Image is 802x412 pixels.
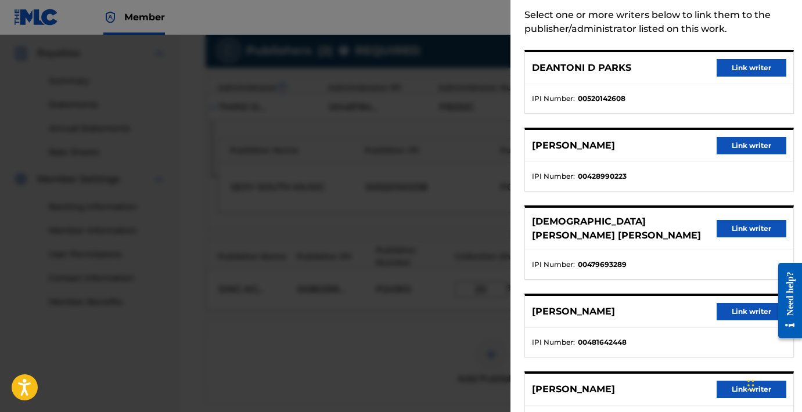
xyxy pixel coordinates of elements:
img: Top Rightsholder [103,10,117,24]
span: IPI Number : [532,93,575,104]
button: Link writer [717,303,786,320]
div: Select one or more writers below to link them to the publisher/administrator listed on this work. [524,8,794,36]
div: Drag [747,368,754,403]
p: [DEMOGRAPHIC_DATA][PERSON_NAME] [PERSON_NAME] [532,215,717,243]
img: MLC Logo [14,9,59,26]
button: Link writer [717,137,786,154]
iframe: Chat Widget [744,356,802,412]
p: [PERSON_NAME] [532,139,615,153]
span: IPI Number : [532,259,575,270]
strong: 00481642448 [578,337,627,348]
button: Link writer [717,381,786,398]
strong: 00479693289 [578,259,627,270]
button: Link writer [717,59,786,77]
strong: 00428990223 [578,171,627,182]
button: Link writer [717,220,786,237]
p: [PERSON_NAME] [532,382,615,396]
p: [PERSON_NAME] [532,305,615,319]
strong: 00520142608 [578,93,625,104]
span: Member [124,10,165,24]
span: IPI Number : [532,337,575,348]
iframe: Resource Center [769,253,802,349]
p: DEANTONI D PARKS [532,61,631,75]
span: IPI Number : [532,171,575,182]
